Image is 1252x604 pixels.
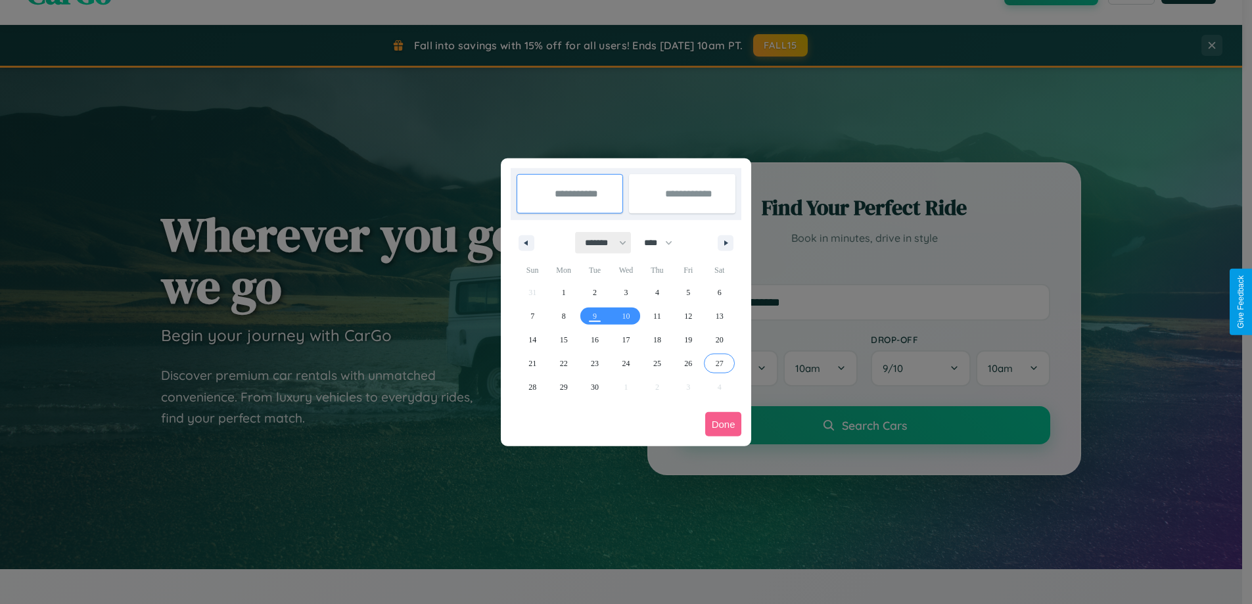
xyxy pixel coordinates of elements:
[705,412,742,436] button: Done
[528,375,536,399] span: 28
[704,352,735,375] button: 27
[548,260,579,281] span: Mon
[1236,275,1245,329] div: Give Feedback
[673,260,704,281] span: Fri
[641,304,672,328] button: 11
[548,281,579,304] button: 1
[641,260,672,281] span: Thu
[622,328,630,352] span: 17
[530,304,534,328] span: 7
[517,352,548,375] button: 21
[704,328,735,352] button: 20
[653,304,661,328] span: 11
[704,281,735,304] button: 6
[716,304,724,328] span: 13
[704,260,735,281] span: Sat
[684,304,692,328] span: 12
[579,352,610,375] button: 23
[622,352,630,375] span: 24
[579,328,610,352] button: 16
[591,375,599,399] span: 30
[548,375,579,399] button: 29
[528,328,536,352] span: 14
[562,281,566,304] span: 1
[591,328,599,352] span: 16
[611,304,641,328] button: 10
[579,304,610,328] button: 9
[560,328,568,352] span: 15
[641,352,672,375] button: 25
[548,304,579,328] button: 8
[517,304,548,328] button: 7
[593,281,597,304] span: 2
[641,328,672,352] button: 18
[517,375,548,399] button: 28
[560,375,568,399] span: 29
[624,281,628,304] span: 3
[548,352,579,375] button: 22
[673,352,704,375] button: 26
[611,328,641,352] button: 17
[686,281,690,304] span: 5
[684,352,692,375] span: 26
[718,281,722,304] span: 6
[517,328,548,352] button: 14
[579,260,610,281] span: Tue
[591,352,599,375] span: 23
[611,352,641,375] button: 24
[653,352,661,375] span: 25
[562,304,566,328] span: 8
[673,304,704,328] button: 12
[548,328,579,352] button: 15
[684,328,692,352] span: 19
[593,304,597,328] span: 9
[655,281,659,304] span: 4
[716,328,724,352] span: 20
[704,304,735,328] button: 13
[579,375,610,399] button: 30
[517,260,548,281] span: Sun
[611,260,641,281] span: Wed
[622,304,630,328] span: 10
[641,281,672,304] button: 4
[579,281,610,304] button: 2
[528,352,536,375] span: 21
[673,328,704,352] button: 19
[560,352,568,375] span: 22
[673,281,704,304] button: 5
[653,328,661,352] span: 18
[716,352,724,375] span: 27
[611,281,641,304] button: 3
